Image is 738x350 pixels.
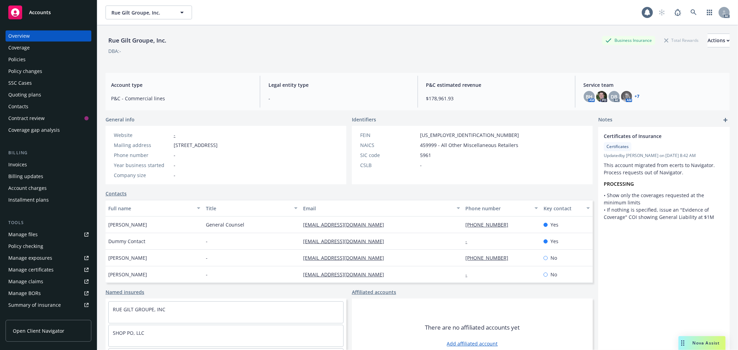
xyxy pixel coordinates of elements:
[360,141,417,149] div: NAICS
[268,95,409,102] span: -
[174,132,175,138] a: -
[106,190,127,197] a: Contacts
[6,300,91,311] a: Summary of insurance
[29,10,51,15] span: Accounts
[6,264,91,275] a: Manage certificates
[206,254,208,261] span: -
[268,81,409,89] span: Legal entity type
[106,288,144,296] a: Named insureds
[466,238,473,245] a: -
[6,30,91,42] a: Overview
[303,255,390,261] a: [EMAIL_ADDRESS][DOMAIN_NAME]
[8,229,38,240] div: Manage files
[708,34,730,47] button: Actions
[114,141,171,149] div: Mailing address
[113,330,144,336] a: SHOP PO, LLC
[661,36,702,45] div: Total Rewards
[8,89,41,100] div: Quoting plans
[550,238,558,245] span: Yes
[671,6,685,19] a: Report a Bug
[8,171,43,182] div: Billing updates
[426,95,567,102] span: $178,961.93
[604,132,706,140] span: Certificates of Insurance
[303,221,390,228] a: [EMAIL_ADDRESS][DOMAIN_NAME]
[6,171,91,182] a: Billing updates
[108,254,147,261] span: [PERSON_NAME]
[604,181,634,187] strong: PROCESSING
[108,271,147,278] span: [PERSON_NAME]
[586,93,593,100] span: BH
[602,36,655,45] div: Business Insurance
[8,288,41,299] div: Manage BORs
[6,149,91,156] div: Billing
[425,323,520,332] span: There are no affiliated accounts yet
[108,238,145,245] span: Dummy Contact
[111,9,171,16] span: Rue Gilt Groupe, Inc.
[206,221,244,228] span: General Counsel
[604,153,724,159] span: Updated by [PERSON_NAME] on [DATE] 8:42 AM
[687,6,701,19] a: Search
[635,94,640,99] a: +7
[8,77,32,89] div: SSC Cases
[174,172,175,179] span: -
[8,30,30,42] div: Overview
[420,151,431,159] span: 5961
[6,241,91,252] a: Policy checking
[466,271,473,278] a: -
[300,200,463,217] button: Email
[352,116,376,123] span: Identifiers
[426,81,567,89] span: P&C estimated revenue
[6,276,91,287] a: Manage claims
[420,162,422,169] span: -
[174,151,175,159] span: -
[703,6,717,19] a: Switch app
[8,183,47,194] div: Account charges
[466,205,530,212] div: Phone number
[206,238,208,245] span: -
[6,42,91,53] a: Coverage
[6,288,91,299] a: Manage BORs
[6,194,91,205] a: Installment plans
[8,113,45,124] div: Contract review
[598,127,730,226] div: Certificates of InsuranceCertificatesUpdatedby [PERSON_NAME] on [DATE] 8:42 AMThis account migrat...
[8,194,49,205] div: Installment plans
[108,205,193,212] div: Full name
[6,101,91,112] a: Contacts
[607,144,629,150] span: Certificates
[621,91,632,102] img: photo
[8,125,60,136] div: Coverage gap analysis
[6,252,91,264] a: Manage exposures
[13,327,64,334] span: Open Client Navigator
[108,221,147,228] span: [PERSON_NAME]
[303,271,390,278] a: [EMAIL_ADDRESS][DOMAIN_NAME]
[6,89,91,100] a: Quoting plans
[360,162,417,169] div: CSLB
[604,192,724,221] p: • Show only the coverages requested at the minimum limits • If nothing is specified, issue an "Ev...
[466,221,514,228] a: [PHONE_NUMBER]
[693,340,720,346] span: Nova Assist
[303,238,390,245] a: [EMAIL_ADDRESS][DOMAIN_NAME]
[8,42,30,53] div: Coverage
[8,54,26,65] div: Policies
[114,172,171,179] div: Company size
[721,116,730,124] a: add
[678,336,726,350] button: Nova Assist
[106,200,203,217] button: Full name
[303,205,452,212] div: Email
[6,66,91,77] a: Policy changes
[106,36,169,45] div: Rue Gilt Groupe, Inc.
[6,183,91,194] a: Account charges
[206,205,290,212] div: Title
[447,340,498,347] a: Add affiliated account
[6,3,91,22] a: Accounts
[8,66,42,77] div: Policy changes
[611,93,617,100] span: DB
[584,81,724,89] span: Service team
[550,221,558,228] span: Yes
[174,162,175,169] span: -
[541,200,593,217] button: Key contact
[420,141,518,149] span: 459999 - All Other Miscellaneous Retailers
[8,252,52,264] div: Manage exposures
[596,91,607,102] img: photo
